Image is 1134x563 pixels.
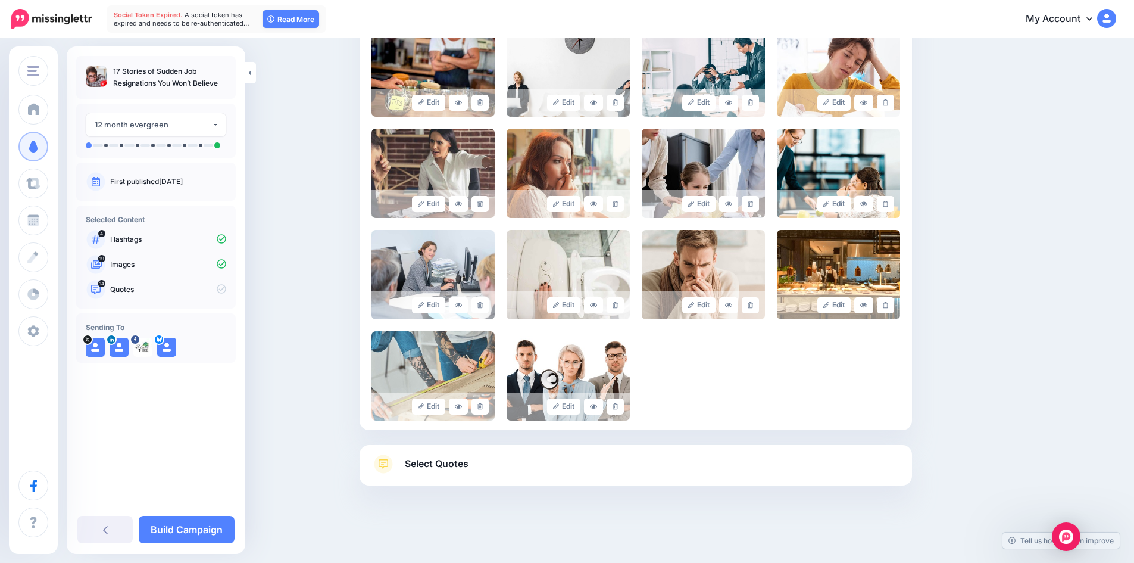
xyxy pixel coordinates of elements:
[777,129,900,218] img: 2ee38109b2b7928e2113fe7948038236_large.jpg
[371,129,495,218] img: efc4087eb13c30f701097b59fb65d42b_large.jpg
[777,27,900,117] img: 3c7a3116dc20c14f7ca70d2d910003d6_large.jpg
[113,66,226,89] p: 17 Stories of Sudden Job Resignations You Won’t Believe
[114,11,183,19] span: Social Token Expired.
[682,95,716,111] a: Edit
[412,297,446,313] a: Edit
[86,66,107,87] img: a33240d2771558624a9f78eaf8329d7b_thumb.jpg
[405,456,468,472] span: Select Quotes
[777,230,900,319] img: 202cc7e16b04441c98b3168365161c5d_large.jpg
[110,284,226,295] p: Quotes
[507,129,630,218] img: 9e4f07cb4a27f6b0e539a8bb66ffd5e0_large.jpg
[157,338,176,357] img: user_default_image.png
[817,95,851,111] a: Edit
[263,10,319,28] a: Read More
[86,338,105,357] img: user_default_image.png
[507,230,630,319] img: 63296aacb579cb1482c41a78dce4fd9f_large.jpg
[110,259,226,270] p: Images
[412,196,446,212] a: Edit
[1014,5,1116,34] a: My Account
[412,95,446,111] a: Edit
[682,196,716,212] a: Edit
[86,215,226,224] h4: Selected Content
[642,129,765,218] img: 909716fa99c3e25340ab9583c485b248_large.jpg
[371,331,495,421] img: b527215ea5bedcca0ca5019eb22b35d1_large.jpg
[547,399,581,415] a: Edit
[547,196,581,212] a: Edit
[507,27,630,117] img: 2fe2298b429d636788ec9ee9d75ab02b_large.jpg
[86,323,226,332] h4: Sending To
[98,230,105,237] span: 4
[371,455,900,486] a: Select Quotes
[11,9,92,29] img: Missinglettr
[817,297,851,313] a: Edit
[412,399,446,415] a: Edit
[682,297,716,313] a: Edit
[1002,533,1120,549] a: Tell us how we can improve
[110,176,226,187] p: First published
[86,113,226,136] button: 12 month evergreen
[110,338,129,357] img: user_default_image.png
[159,177,183,186] a: [DATE]
[114,11,249,27] span: A social token has expired and needs to be re-authenticated…
[133,338,152,357] img: 302279413_941954216721528_4677248601821306673_n-bsa153469.jpg
[371,230,495,319] img: e43d4fcd6cab4ef0ea596c8040866f45_large.jpg
[371,27,495,117] img: 0c84dcbfeff753a6bd80a881b3bce1ce_large.jpg
[98,280,106,287] span: 14
[642,27,765,117] img: e45ec6b71685937409f31d9245e6fa4d_large.jpg
[547,95,581,111] a: Edit
[817,196,851,212] a: Edit
[642,230,765,319] img: da7719f5355f9b66abe94f952c98ab37_large.jpg
[1052,522,1080,551] div: Open Intercom Messenger
[547,297,581,313] a: Edit
[507,331,630,421] img: 854072cda8b1cfab34eff390ff81f9b4_large.jpg
[27,66,39,76] img: menu.png
[110,234,226,245] p: Hashtags
[95,118,212,132] div: 12 month evergreen
[98,255,105,262] span: 19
